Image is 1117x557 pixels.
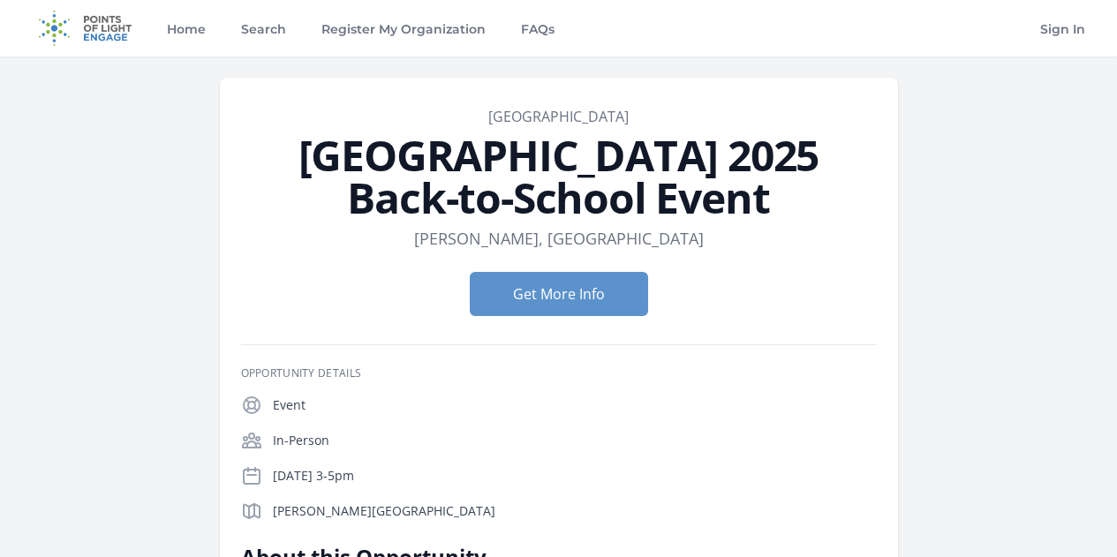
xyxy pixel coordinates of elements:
[273,502,877,520] p: [PERSON_NAME][GEOGRAPHIC_DATA]
[273,467,877,485] p: [DATE] 3-5pm
[241,366,877,380] h3: Opportunity Details
[273,396,877,414] p: Event
[241,134,877,219] h1: [GEOGRAPHIC_DATA] 2025 Back-to-School Event
[273,432,877,449] p: In-Person
[470,272,648,316] button: Get More Info
[488,107,629,126] a: [GEOGRAPHIC_DATA]
[414,226,704,251] dd: [PERSON_NAME], [GEOGRAPHIC_DATA]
